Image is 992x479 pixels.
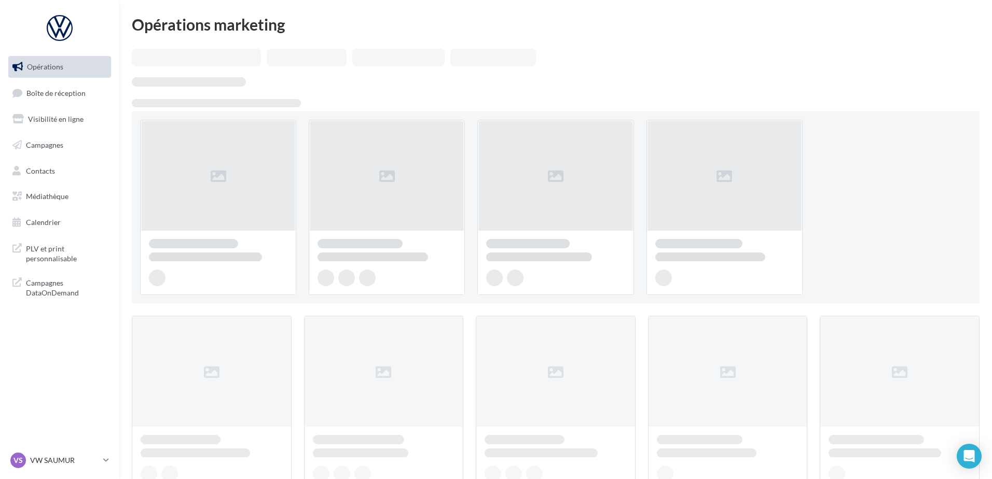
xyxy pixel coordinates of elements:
[6,82,113,104] a: Boîte de réception
[6,186,113,207] a: Médiathèque
[26,88,86,97] span: Boîte de réception
[13,455,23,466] span: VS
[957,444,982,469] div: Open Intercom Messenger
[26,242,107,264] span: PLV et print personnalisable
[26,218,61,227] span: Calendrier
[30,455,99,466] p: VW SAUMUR
[6,108,113,130] a: Visibilité en ligne
[26,166,55,175] span: Contacts
[26,192,68,201] span: Médiathèque
[27,62,63,71] span: Opérations
[26,276,107,298] span: Campagnes DataOnDemand
[6,212,113,233] a: Calendrier
[6,272,113,302] a: Campagnes DataOnDemand
[132,17,980,32] div: Opérations marketing
[8,450,111,470] a: VS VW SAUMUR
[6,134,113,156] a: Campagnes
[26,140,63,149] span: Campagnes
[6,237,113,268] a: PLV et print personnalisable
[28,115,84,123] span: Visibilité en ligne
[6,160,113,182] a: Contacts
[6,56,113,78] a: Opérations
